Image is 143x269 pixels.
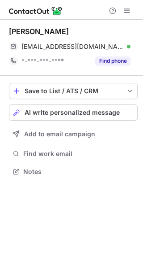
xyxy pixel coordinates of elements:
[9,165,138,178] button: Notes
[25,87,122,95] div: Save to List / ATS / CRM
[24,130,95,138] span: Add to email campaign
[9,83,138,99] button: save-profile-one-click
[9,27,69,36] div: [PERSON_NAME]
[95,56,130,65] button: Reveal Button
[21,43,124,51] span: [EMAIL_ADDRESS][DOMAIN_NAME]
[9,126,138,142] button: Add to email campaign
[25,109,120,116] span: AI write personalized message
[23,168,134,176] span: Notes
[9,5,63,16] img: ContactOut v5.3.10
[9,148,138,160] button: Find work email
[9,104,138,121] button: AI write personalized message
[23,150,134,158] span: Find work email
